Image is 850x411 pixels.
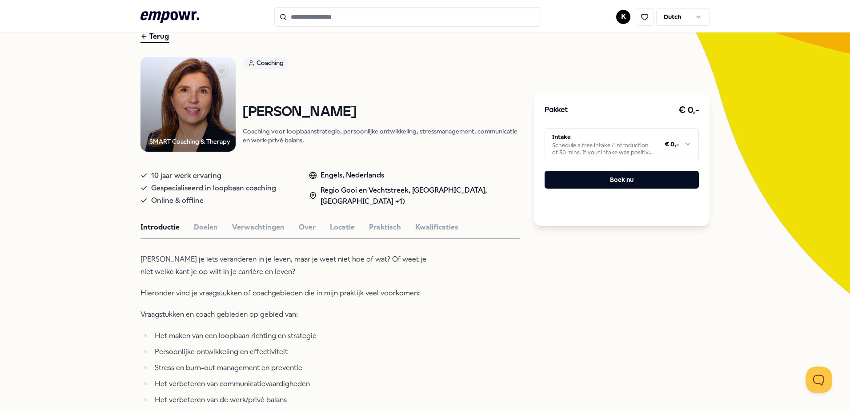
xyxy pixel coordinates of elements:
[140,289,420,297] span: Hieronder vind je vraagstukken of coachgebieden die in mijn praktijk veel voorkomen:
[155,379,310,388] span: Het verbeteren van communicatievaardigheden
[140,222,180,233] button: Introductie
[243,57,520,73] a: Coaching
[151,169,221,182] span: 10 jaar werk ervaring
[149,137,230,146] div: SMART Coaching & Therapy
[155,363,302,372] span: Stress en burn-out management en preventie
[194,222,218,233] button: Doelen
[140,31,169,43] div: Terug
[155,347,288,356] span: Persoonlijke ontwikkeling en effectiviteit
[243,105,520,120] h1: [PERSON_NAME]
[299,222,316,233] button: Over
[151,182,276,194] span: Gespecialiseerd in loopbaan coaching
[155,331,317,340] span: Het maken van een loopbaan richting en strategie
[545,171,699,189] button: Boek nu
[140,310,298,318] span: Vraagstukken en coach gebieden op gebied van:
[309,169,520,181] div: Engels, Nederlands
[243,127,520,145] p: Coaching voor loopbaanstrategie, persoonlijke ontwikkeling, stressmanagement, communicatie en wer...
[330,222,355,233] button: Locatie
[545,105,568,116] h3: Pakket
[678,103,699,117] h3: € 0,-
[309,185,520,207] div: Regio Gooi en Vechtstreek, [GEOGRAPHIC_DATA], [GEOGRAPHIC_DATA] +1)
[140,255,426,276] span: [PERSON_NAME] je iets veranderen in je leven, maar je weet niet hoe of wat? Of weet je niet welke...
[415,222,458,233] button: Kwalificaties
[243,57,289,69] div: Coaching
[616,10,630,24] button: K
[274,7,541,27] input: Search for products, categories or subcategories
[806,367,832,393] iframe: Help Scout Beacon - Open
[232,222,285,233] button: Verwachtingen
[369,222,401,233] button: Praktisch
[140,57,236,152] img: Product Image
[151,194,204,207] span: Online & offline
[155,395,287,404] span: Het verbeteren van de werk/privé balans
